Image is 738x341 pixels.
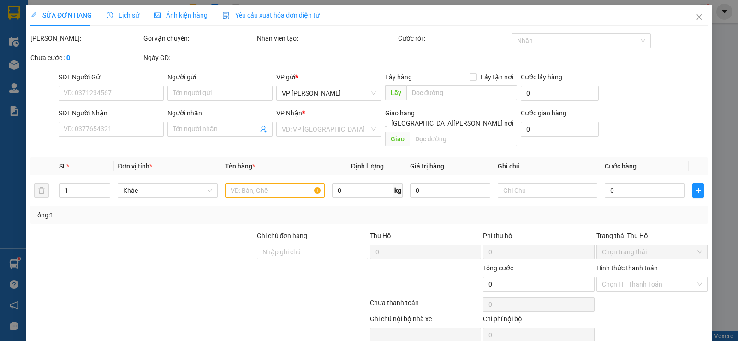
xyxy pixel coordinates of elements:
[257,232,308,239] label: Ghi chú đơn hàng
[385,109,415,117] span: Giao hàng
[257,33,397,43] div: Nhân viên tạo:
[59,72,164,82] div: SĐT Người Gửi
[605,162,637,170] span: Cước hàng
[34,210,286,220] div: Tổng: 1
[370,232,391,239] span: Thu Hộ
[257,245,368,259] input: Ghi chú đơn hàng
[154,12,161,18] span: picture
[351,162,384,170] span: Định lượng
[602,245,702,259] span: Chọn trạng thái
[276,72,381,82] div: VP gửi
[30,12,37,18] span: edit
[143,53,255,63] div: Ngày GD:
[143,33,255,43] div: Gói vận chuyển:
[369,298,482,314] div: Chưa thanh toán
[66,54,70,61] b: 0
[477,72,517,82] span: Lấy tận nơi
[123,184,212,197] span: Khác
[30,33,142,43] div: [PERSON_NAME]:
[398,33,509,43] div: Cước rồi :
[596,231,708,241] div: Trạng thái Thu Hộ
[282,86,376,100] span: VP Hà Huy Tập
[483,264,513,272] span: Tổng cước
[521,122,599,137] input: Cước giao hàng
[34,183,49,198] button: delete
[107,12,139,19] span: Lịch sử
[521,86,599,101] input: Cước lấy hàng
[59,108,164,118] div: SĐT Người Nhận
[167,108,273,118] div: Người nhận
[107,12,113,18] span: clock-circle
[686,5,712,30] button: Close
[222,12,320,19] span: Yêu cầu xuất hóa đơn điện tử
[498,183,597,198] input: Ghi Chú
[370,314,481,328] div: Ghi chú nội bộ nhà xe
[59,162,66,170] span: SL
[385,132,410,146] span: Giao
[521,73,562,81] label: Cước lấy hàng
[276,109,302,117] span: VP Nhận
[385,85,406,100] span: Lấy
[410,132,518,146] input: Dọc đường
[410,162,444,170] span: Giá trị hàng
[693,187,703,194] span: plus
[30,53,142,63] div: Chưa cước :
[521,109,566,117] label: Cước giao hàng
[225,162,255,170] span: Tên hàng
[406,85,518,100] input: Dọc đường
[696,13,703,21] span: close
[483,314,594,328] div: Chi phí nội bộ
[260,126,267,133] span: user-add
[596,264,658,272] label: Hình thức thanh toán
[483,231,594,245] div: Phí thu hộ
[385,73,412,81] span: Lấy hàng
[154,12,208,19] span: Ảnh kiện hàng
[118,162,152,170] span: Đơn vị tính
[494,157,601,175] th: Ghi chú
[225,183,325,198] input: VD: Bàn, Ghế
[393,183,403,198] span: kg
[692,183,704,198] button: plus
[387,118,517,128] span: [GEOGRAPHIC_DATA][PERSON_NAME] nơi
[30,12,92,19] span: SỬA ĐƠN HÀNG
[167,72,273,82] div: Người gửi
[222,12,230,19] img: icon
